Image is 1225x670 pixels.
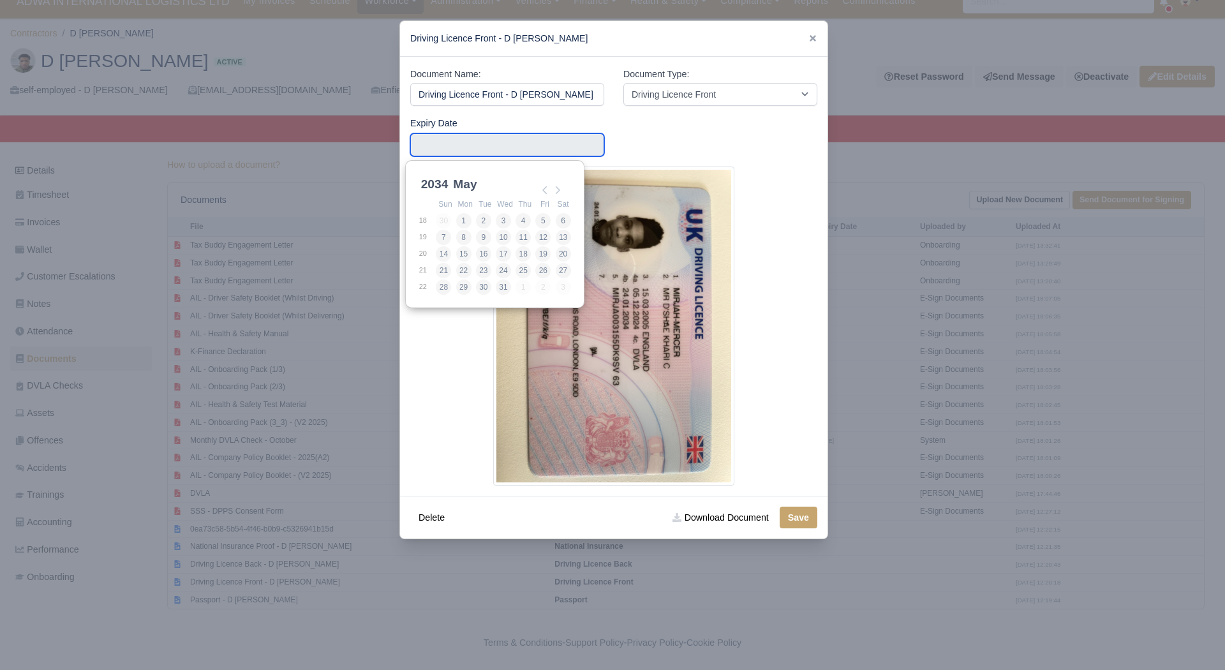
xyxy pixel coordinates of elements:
[550,182,565,198] button: Next Month
[1161,609,1225,670] iframe: Chat Widget
[436,230,451,245] button: 7
[516,263,531,278] button: 25
[516,246,531,262] button: 18
[456,246,471,262] button: 15
[496,263,511,278] button: 24
[664,507,776,528] a: Download Document
[419,279,436,295] td: 22
[558,200,569,209] abbr: Saturday
[535,230,551,245] button: 12
[556,230,571,245] button: 13
[540,200,549,209] abbr: Friday
[780,507,817,528] button: Save
[535,213,551,228] button: 5
[516,230,531,245] button: 11
[410,116,457,131] label: Expiry Date
[419,262,436,279] td: 21
[438,200,452,209] abbr: Sunday
[479,200,491,209] abbr: Tuesday
[556,213,571,228] button: 6
[496,230,511,245] button: 10
[476,279,491,295] button: 30
[456,230,471,245] button: 8
[456,279,471,295] button: 29
[556,246,571,262] button: 20
[496,246,511,262] button: 17
[456,213,471,228] button: 1
[456,263,471,278] button: 22
[518,200,531,209] abbr: Thursday
[400,21,828,57] div: Driving Licence Front - D [PERSON_NAME]
[419,175,451,194] div: 2034
[556,263,571,278] button: 27
[476,246,491,262] button: 16
[436,246,451,262] button: 14
[410,507,453,528] button: Delete
[496,213,511,228] button: 3
[410,133,604,156] input: Use the arrow keys to pick a date
[436,279,451,295] button: 28
[419,229,436,246] td: 19
[476,263,491,278] button: 23
[535,263,551,278] button: 26
[497,200,512,209] abbr: Wednesday
[450,175,479,194] div: May
[623,67,689,82] label: Document Type:
[410,67,481,82] label: Document Name:
[436,263,451,278] button: 21
[476,230,491,245] button: 9
[476,213,491,228] button: 2
[419,212,436,229] td: 18
[535,246,551,262] button: 19
[516,213,531,228] button: 4
[496,279,511,295] button: 31
[458,200,473,209] abbr: Monday
[419,246,436,262] td: 20
[537,182,553,198] button: Previous Month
